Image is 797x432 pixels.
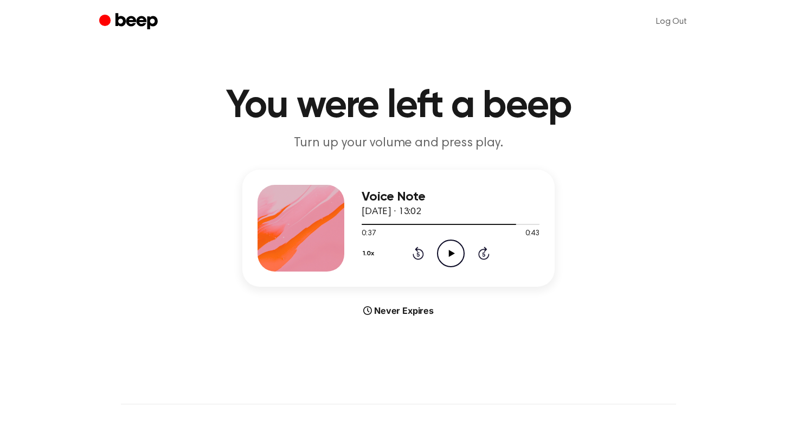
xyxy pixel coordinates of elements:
[190,134,607,152] p: Turn up your volume and press play.
[645,9,698,35] a: Log Out
[121,87,676,126] h1: You were left a beep
[362,190,539,204] h3: Voice Note
[362,228,376,240] span: 0:37
[242,304,555,317] div: Never Expires
[362,207,421,217] span: [DATE] · 13:02
[525,228,539,240] span: 0:43
[99,11,160,33] a: Beep
[362,244,378,263] button: 1.0x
